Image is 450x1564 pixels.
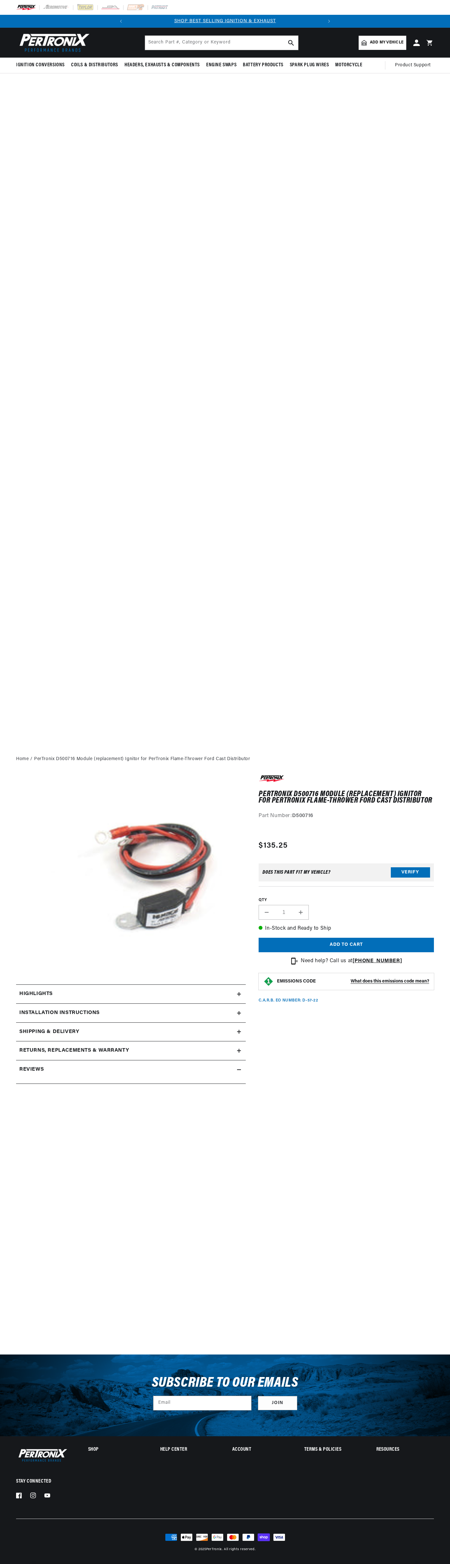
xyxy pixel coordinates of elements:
[259,925,434,933] p: In-Stock and Ready to Ship
[262,870,330,875] div: Does This part fit My vehicle?
[127,18,323,25] div: Announcement
[16,58,68,73] summary: Ignition Conversions
[232,1448,290,1452] summary: Account
[16,1448,68,1463] img: Pertronix
[16,985,246,1003] summary: Highlights
[259,812,434,820] div: Part Number:
[240,58,287,73] summary: Battery Products
[323,15,335,28] button: Translation missing: en.sections.announcements.next_announcement
[263,976,274,987] img: Emissions code
[16,62,65,69] span: Ignition Conversions
[359,36,406,50] a: Add my vehicle
[332,58,365,73] summary: Motorcycle
[160,1448,218,1452] summary: Help Center
[391,867,430,878] button: Verify
[34,756,250,763] a: PerTronix D500716 Module (replacement) Ignitor for PerTronix Flame-Thrower Ford Cast Distributor
[19,1028,79,1036] h2: Shipping & Delivery
[351,979,429,984] strong: What does this emissions code mean?
[174,19,276,23] a: SHOP BEST SELLING IGNITION & EXHAUST
[287,58,332,73] summary: Spark Plug Wires
[115,15,127,28] button: Translation missing: en.sections.announcements.previous_announcement
[290,62,329,69] span: Spark Plug Wires
[277,979,316,984] strong: EMISSIONS CODE
[292,813,313,818] strong: D500716
[395,58,434,73] summary: Product Support
[277,979,429,984] button: EMISSIONS CODEWhat does this emissions code mean?
[68,58,121,73] summary: Coils & Distributors
[16,774,246,972] media-gallery: Gallery Viewer
[259,840,288,852] span: $135.25
[395,62,431,69] span: Product Support
[16,756,29,763] a: Home
[224,1548,255,1551] small: All rights reserved.
[203,58,240,73] summary: Engine Swaps
[16,756,434,763] nav: breadcrumbs
[124,62,200,69] span: Headers, Exhausts & Components
[16,32,90,54] img: Pertronix
[304,1448,362,1452] summary: Terms & policies
[127,18,323,25] div: 1 of 2
[16,1023,246,1041] summary: Shipping & Delivery
[152,1377,298,1389] h3: Subscribe to our emails
[19,1047,129,1055] h2: Returns, Replacements & Warranty
[16,1478,67,1485] p: Stay Connected
[370,40,403,46] span: Add my vehicle
[19,1066,44,1074] h2: Reviews
[145,36,298,50] input: Search Part #, Category or Keyword
[206,62,236,69] span: Engine Swaps
[259,898,434,903] label: QTY
[19,990,53,998] h2: Highlights
[153,1396,251,1410] input: Email
[16,1041,246,1060] summary: Returns, Replacements & Warranty
[16,1004,246,1022] summary: Installation instructions
[88,1448,146,1452] summary: Shop
[243,62,283,69] span: Battery Products
[19,1009,100,1017] h2: Installation instructions
[353,958,402,964] a: [PHONE_NUMBER]
[376,1448,434,1452] summary: Resources
[284,36,298,50] button: search button
[258,1396,297,1410] button: Subscribe
[301,957,402,965] p: Need help? Call us at
[259,998,318,1003] p: C.A.R.B. EO Number: D-57-22
[195,1548,223,1551] small: © 2025 .
[206,1548,222,1551] a: PerTronix
[71,62,118,69] span: Coils & Distributors
[259,938,434,952] button: Add to cart
[335,62,362,69] span: Motorcycle
[121,58,203,73] summary: Headers, Exhausts & Components
[16,1060,246,1079] summary: Reviews
[259,791,434,804] h1: PerTronix D500716 Module (replacement) Ignitor for PerTronix Flame-Thrower Ford Cast Distributor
